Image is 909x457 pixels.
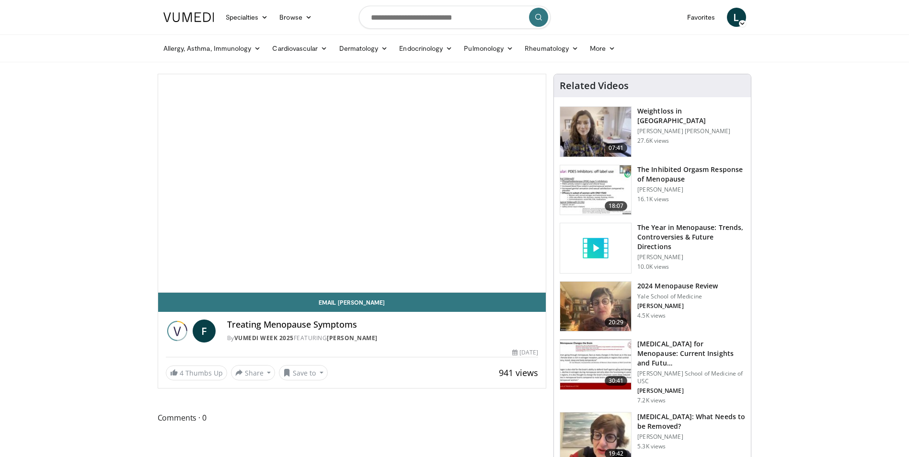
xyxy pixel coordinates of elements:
a: [PERSON_NAME] [327,334,378,342]
p: 7.2K views [637,397,666,404]
h3: The Inhibited Orgasm Response of Menopause [637,165,745,184]
span: Comments 0 [158,411,547,424]
span: 30:41 [605,376,628,386]
span: 18:07 [605,201,628,211]
p: 16.1K views [637,195,669,203]
a: The Year in Menopause: Trends, Controversies & Future Directions [PERSON_NAME] 10.0K views [560,223,745,274]
a: Endocrinology [393,39,458,58]
a: Favorites [681,8,721,27]
h3: [MEDICAL_DATA] for Menopause: Current Insights and Futu… [637,339,745,368]
div: By FEATURING [227,334,539,343]
h4: Related Videos [560,80,629,91]
a: Allergy, Asthma, Immunology [158,39,267,58]
a: Rheumatology [519,39,584,58]
a: Vumedi Week 2025 [234,334,294,342]
a: 18:07 The Inhibited Orgasm Response of Menopause [PERSON_NAME] 16.1K views [560,165,745,216]
a: 20:29 2024 Menopause Review Yale School of Medicine [PERSON_NAME] 4.5K views [560,281,745,332]
img: 692f135d-47bd-4f7e-b54d-786d036e68d3.150x105_q85_crop-smart_upscale.jpg [560,282,631,331]
video-js: Video Player [158,74,546,293]
span: 20:29 [605,318,628,327]
a: Browse [274,8,318,27]
p: [PERSON_NAME] School of Medicine of USC [637,370,745,385]
p: [PERSON_NAME] [637,186,745,194]
span: 07:41 [605,143,628,153]
p: [PERSON_NAME] [637,302,718,310]
img: 47271b8a-94f4-49c8-b914-2a3d3af03a9e.150x105_q85_crop-smart_upscale.jpg [560,340,631,389]
a: Pulmonology [458,39,519,58]
a: F [193,320,216,343]
a: 30:41 [MEDICAL_DATA] for Menopause: Current Insights and Futu… [PERSON_NAME] School of Medicine o... [560,339,745,404]
h3: [MEDICAL_DATA]: What Needs to be Removed? [637,412,745,431]
div: [DATE] [512,348,538,357]
p: [PERSON_NAME] [PERSON_NAME] [637,127,745,135]
input: Search topics, interventions [359,6,551,29]
button: Share [231,365,276,380]
p: 27.6K views [637,137,669,145]
span: 941 views [499,367,538,378]
h4: Treating Menopause Symptoms [227,320,539,330]
img: Vumedi Week 2025 [166,320,189,343]
a: Dermatology [334,39,394,58]
img: 9983fed1-7565-45be-8934-aef1103ce6e2.150x105_q85_crop-smart_upscale.jpg [560,107,631,157]
a: Email [PERSON_NAME] [158,293,546,312]
a: Cardiovascular [266,39,333,58]
a: 4 Thumbs Up [166,366,227,380]
p: 4.5K views [637,312,666,320]
a: 07:41 Weightloss in [GEOGRAPHIC_DATA] [PERSON_NAME] [PERSON_NAME] 27.6K views [560,106,745,157]
span: 4 [180,368,184,377]
img: 283c0f17-5e2d-42ba-a87c-168d447cdba4.150x105_q85_crop-smart_upscale.jpg [560,165,631,215]
a: More [584,39,621,58]
p: [PERSON_NAME] [637,433,745,441]
p: 10.0K views [637,263,669,271]
p: 5.3K views [637,443,666,450]
a: Specialties [220,8,274,27]
h3: Weightloss in [GEOGRAPHIC_DATA] [637,106,745,126]
p: Yale School of Medicine [637,293,718,300]
button: Save to [279,365,328,380]
a: L [727,8,746,27]
img: video_placeholder_short.svg [560,223,631,273]
img: VuMedi Logo [163,12,214,22]
h3: 2024 Menopause Review [637,281,718,291]
p: [PERSON_NAME] [637,253,745,261]
p: [PERSON_NAME] [637,387,745,395]
h3: The Year in Menopause: Trends, Controversies & Future Directions [637,223,745,251]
